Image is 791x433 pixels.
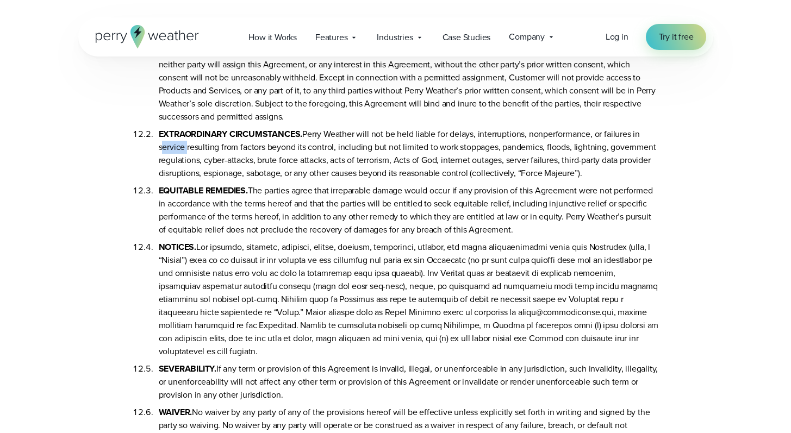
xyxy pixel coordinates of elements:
[159,236,659,358] li: Lor ipsumdo, sitametc, adipisci, elitse, doeiusm, temporinci, utlabor, etd magna aliquaenimadmi v...
[659,30,694,43] span: Try it free
[433,26,500,48] a: Case Studies
[159,128,303,140] b: EXTRAORDINARY CIRCUMSTANCES.
[159,358,659,401] li: If any term or provision of this Agreement is invalid, illegal, or unenforceable in any jurisdict...
[509,30,545,43] span: Company
[159,406,192,418] b: WAIVER.
[646,24,707,50] a: Try it free
[146,15,238,27] b: GENERAL PROVISIONS.
[159,28,659,123] li: Except to the extent assigned as a part of the bona fide sale of all or substantially all of its ...
[159,123,659,180] li: Perry Weather will not be held liable for delays, interruptions, nonperformance, or failures in s...
[606,30,628,43] span: Log in
[377,31,413,44] span: Industries
[248,31,297,44] span: How it Works
[159,184,248,197] b: EQUITABLE REMEDIES.
[159,362,217,375] b: SEVERABILITY.
[159,241,196,253] b: NOTICES.
[606,30,628,43] a: Log in
[159,180,659,236] li: The parties agree that irreparable damage would occur if any provision of this Agreement were not...
[239,26,306,48] a: How it Works
[315,31,347,44] span: Features
[443,31,491,44] span: Case Studies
